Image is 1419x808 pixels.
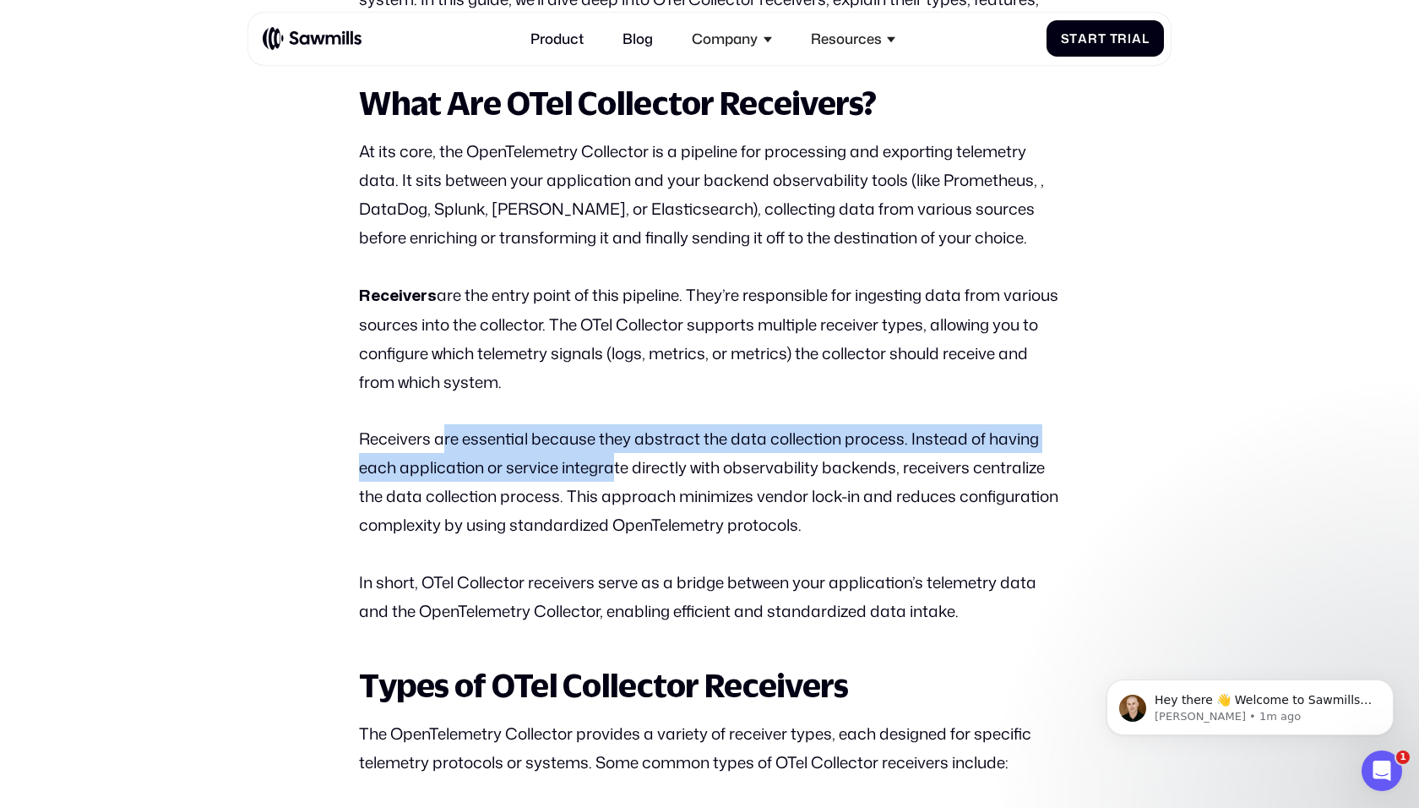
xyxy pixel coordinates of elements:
[519,19,594,57] a: Product
[1362,751,1402,791] iframe: Intercom live chat
[359,719,1059,777] p: The OpenTelemetry Collector provides a variety of receiver types, each designed for specific tele...
[1128,31,1132,46] span: i
[1088,31,1098,46] span: r
[682,19,783,57] div: Company
[1069,31,1078,46] span: t
[359,424,1059,539] p: Receivers are essential because they abstract the data collection process. Instead of having each...
[1132,31,1142,46] span: a
[359,568,1059,625] p: In short, OTel Collector receivers serve as a bridge between your application’s telemetry data an...
[359,666,848,704] strong: Types of OTel Collector Receivers
[1061,31,1070,46] span: S
[1047,20,1164,57] a: StartTrial
[692,30,758,47] div: Company
[359,288,437,303] strong: Receivers
[1081,644,1419,762] iframe: Intercom notifications message
[359,281,1059,396] p: are the entry point of this pipeline. They’re responsible for ingesting data from various sources...
[1117,31,1128,46] span: r
[73,65,291,80] p: Message from Winston, sent 1m ago
[359,137,1059,252] p: At its core, the OpenTelemetry Collector is a pipeline for processing and exporting telemetry dat...
[359,84,877,122] strong: What Are OTel Collector Receivers?
[800,19,906,57] div: Resources
[811,30,882,47] div: Resources
[1110,31,1118,46] span: T
[1142,31,1150,46] span: l
[612,19,664,57] a: Blog
[1078,31,1088,46] span: a
[1396,751,1410,764] span: 1
[1098,31,1106,46] span: t
[73,49,291,146] span: Hey there 👋 Welcome to Sawmills. The smart telemetry management platform that solves cost, qualit...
